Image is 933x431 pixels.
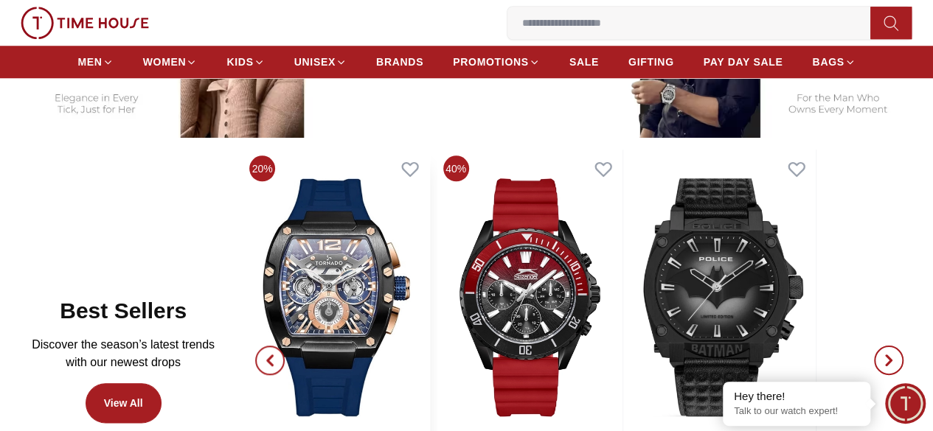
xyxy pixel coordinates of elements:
[812,49,855,75] a: BAGS
[294,55,336,69] span: UNISEX
[294,49,347,75] a: UNISEX
[77,55,102,69] span: MEN
[226,49,264,75] a: KIDS
[77,49,113,75] a: MEN
[143,55,187,69] span: WOMEN
[453,55,529,69] span: PROMOTIONS
[376,49,423,75] a: BRANDS
[569,55,599,69] span: SALE
[143,49,198,75] a: WOMEN
[569,49,599,75] a: SALE
[376,55,423,69] span: BRANDS
[704,49,783,75] a: PAY DAY SALE
[86,383,162,423] a: View All
[812,55,844,69] span: BAGS
[628,55,674,69] span: GIFTING
[60,298,187,324] h2: Best Sellers
[704,55,783,69] span: PAY DAY SALE
[453,49,540,75] a: PROMOTIONS
[734,389,859,404] div: Hey there!
[443,155,469,181] span: 40%
[628,49,674,75] a: GIFTING
[226,55,253,69] span: KIDS
[734,405,859,418] p: Talk to our watch expert!
[27,336,220,371] p: Discover the season’s latest trends with our newest drops
[21,7,149,39] img: ...
[885,383,926,424] div: Chat Widget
